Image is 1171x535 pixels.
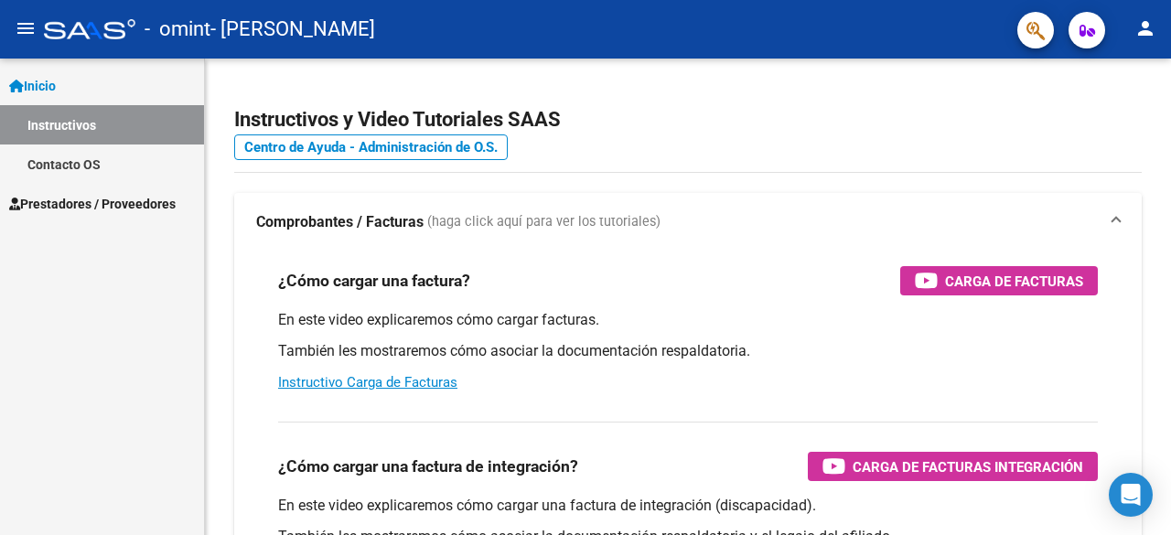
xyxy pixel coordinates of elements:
[256,212,424,232] strong: Comprobantes / Facturas
[9,76,56,96] span: Inicio
[234,134,508,160] a: Centro de Ayuda - Administración de O.S.
[278,341,1098,361] p: También les mostraremos cómo asociar la documentación respaldatoria.
[808,452,1098,481] button: Carga de Facturas Integración
[234,102,1142,137] h2: Instructivos y Video Tutoriales SAAS
[1109,473,1153,517] div: Open Intercom Messenger
[145,9,210,49] span: - omint
[9,194,176,214] span: Prestadores / Proveedores
[278,374,457,391] a: Instructivo Carga de Facturas
[945,270,1083,293] span: Carga de Facturas
[278,496,1098,516] p: En este video explicaremos cómo cargar una factura de integración (discapacidad).
[210,9,375,49] span: - [PERSON_NAME]
[427,212,661,232] span: (haga click aquí para ver los tutoriales)
[278,454,578,479] h3: ¿Cómo cargar una factura de integración?
[15,17,37,39] mat-icon: menu
[278,310,1098,330] p: En este video explicaremos cómo cargar facturas.
[1134,17,1156,39] mat-icon: person
[234,193,1142,251] mat-expansion-panel-header: Comprobantes / Facturas (haga click aquí para ver los tutoriales)
[853,455,1083,478] span: Carga de Facturas Integración
[900,266,1098,295] button: Carga de Facturas
[278,268,470,294] h3: ¿Cómo cargar una factura?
